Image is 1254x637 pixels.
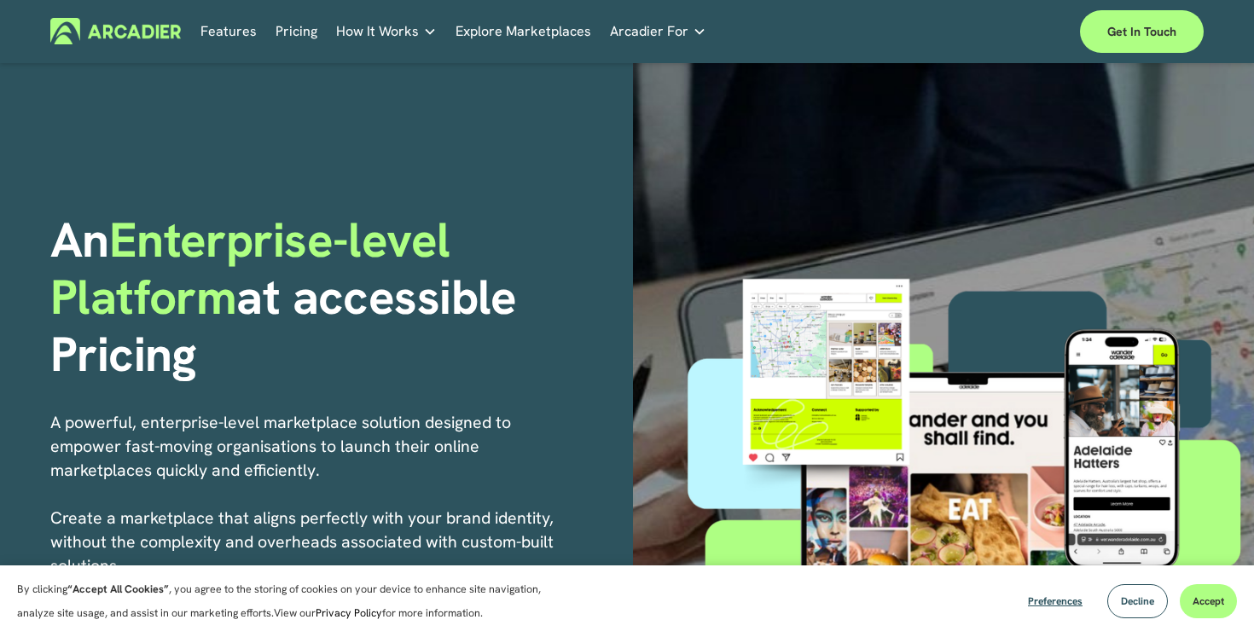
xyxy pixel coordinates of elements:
[67,582,169,596] strong: “Accept All Cookies”
[50,18,181,44] img: Arcadier
[200,18,257,44] a: Features
[1121,594,1154,608] span: Decline
[1080,10,1204,53] a: Get in touch
[276,18,317,44] a: Pricing
[336,18,437,44] a: folder dropdown
[610,20,688,43] span: Arcadier For
[50,208,462,328] span: Enterprise-level Platform
[1028,594,1083,608] span: Preferences
[1180,584,1237,618] button: Accept
[456,18,591,44] a: Explore Marketplaces
[316,606,382,620] a: Privacy Policy
[17,577,572,625] p: By clicking , you agree to the storing of cookies on your device to enhance site navigation, anal...
[50,211,621,382] h1: An at accessible Pricing
[610,18,706,44] a: folder dropdown
[1015,584,1095,618] button: Preferences
[1107,584,1168,618] button: Decline
[336,20,419,43] span: How It Works
[50,410,572,625] p: A powerful, enterprise-level marketplace solution designed to empower fast-moving organisations t...
[1193,594,1224,608] span: Accept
